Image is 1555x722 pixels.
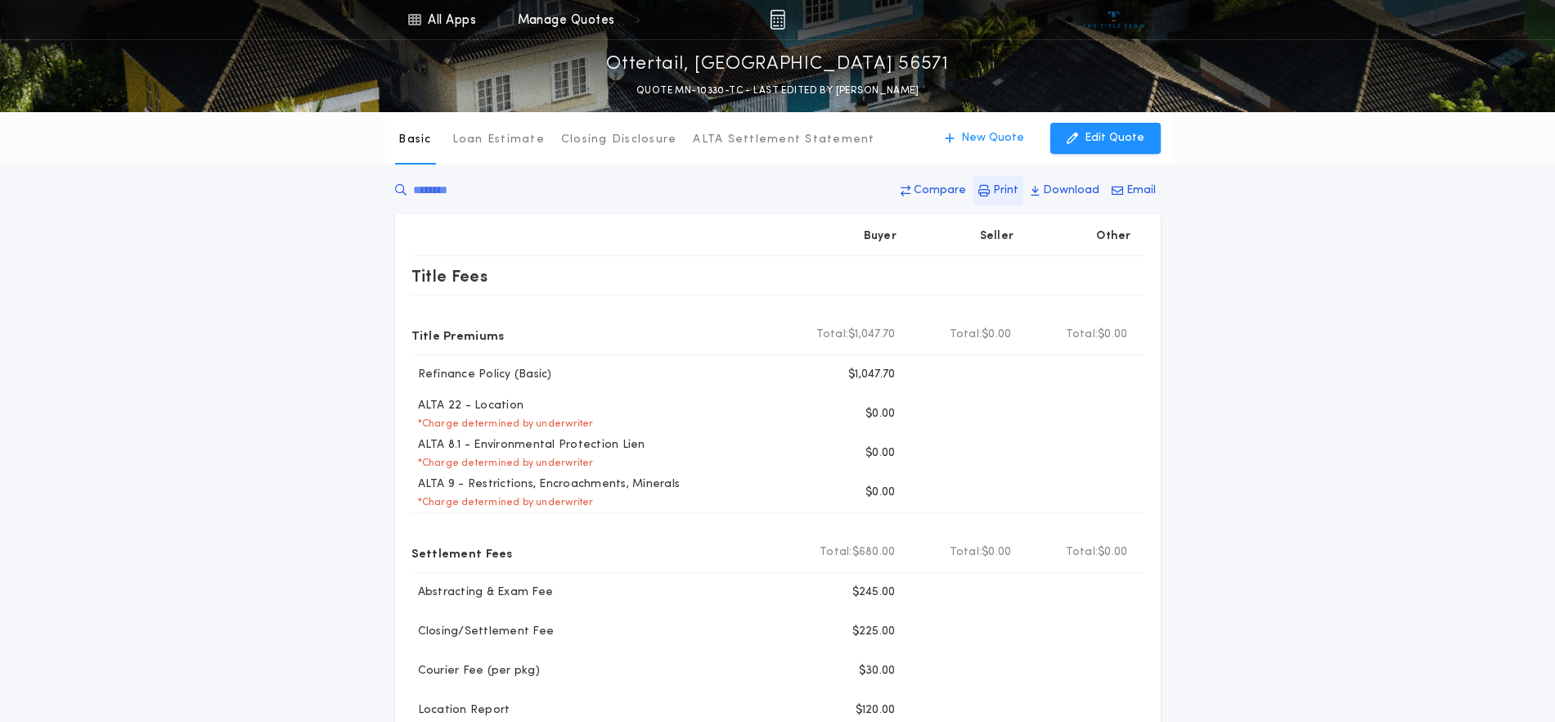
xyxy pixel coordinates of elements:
p: Location Report [411,702,510,719]
b: Total: [950,544,982,561]
p: Download [1043,183,1099,199]
b: Total: [1066,327,1099,343]
p: Refinance Policy (Basic) [411,367,552,383]
p: $0.00 [865,485,895,501]
p: $225.00 [852,624,896,640]
p: Courier Fee (per pkg) [411,663,540,679]
p: $30.00 [859,663,896,679]
button: Edit Quote [1050,123,1161,154]
p: Loan Estimate [452,132,545,148]
span: $1,047.70 [848,327,895,343]
p: ALTA 8.1 - Environmental Protection Lien [411,437,645,454]
p: Compare [914,183,966,199]
p: Closing/Settlement Fee [411,624,555,640]
p: Other [1096,228,1130,245]
button: Compare [896,176,971,205]
p: Basic [398,132,431,148]
span: $0.00 [982,544,1011,561]
span: $0.00 [1098,327,1127,343]
span: $0.00 [982,327,1011,343]
p: $120.00 [856,702,896,719]
p: Settlement Fees [411,539,513,566]
p: Edit Quote [1085,130,1144,147]
p: ALTA 22 - Location [411,398,524,414]
p: * Charge determined by underwriter [411,417,594,431]
p: QUOTE MN-10330-TC - LAST EDITED BY [PERSON_NAME] [636,83,919,99]
button: Print [973,176,1023,205]
p: Ottertail, [GEOGRAPHIC_DATA] 56571 [606,52,948,78]
p: Print [993,183,1018,199]
span: $0.00 [1098,544,1127,561]
p: * Charge determined by underwriter [411,457,594,470]
p: $245.00 [852,584,896,601]
p: ALTA Settlement Statement [693,132,874,148]
p: Email [1126,183,1156,199]
p: Buyer [864,228,897,245]
p: $0.00 [865,406,895,422]
p: Abstracting & Exam Fee [411,584,554,601]
p: Closing Disclosure [561,132,677,148]
button: New Quote [928,123,1040,154]
p: Title Premiums [411,322,505,348]
button: Download [1026,176,1104,205]
img: vs-icon [1083,11,1144,28]
span: $680.00 [852,544,896,561]
p: ALTA 9 - Restrictions, Encroachments, Minerals [411,476,681,493]
p: Seller [980,228,1014,245]
p: $1,047.70 [848,367,895,383]
b: Total: [1066,544,1099,561]
img: img [770,10,785,29]
p: New Quote [961,130,1024,147]
p: Title Fees [411,263,488,289]
b: Total: [816,327,849,343]
b: Total: [950,327,982,343]
p: $0.00 [865,445,895,462]
button: Email [1107,176,1161,205]
p: * Charge determined by underwriter [411,496,594,509]
b: Total: [820,544,852,561]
